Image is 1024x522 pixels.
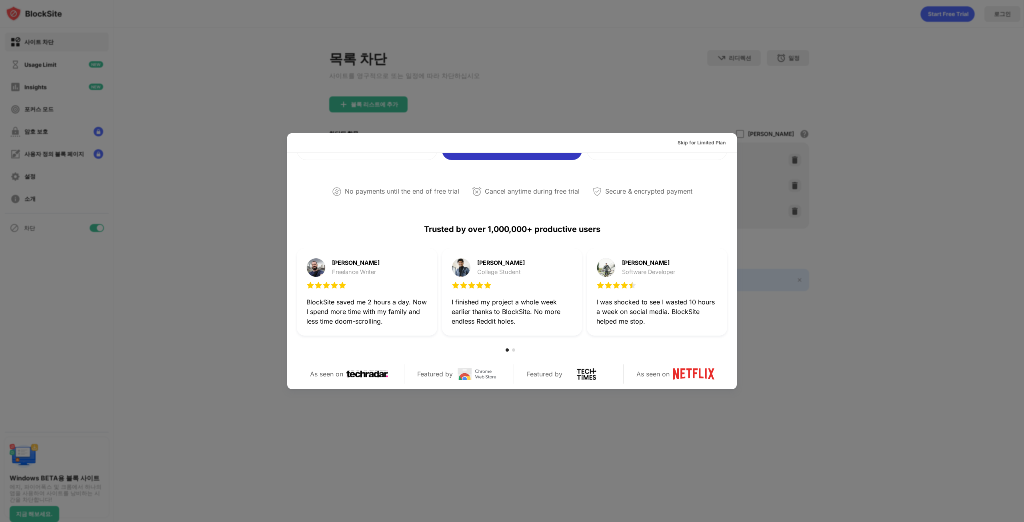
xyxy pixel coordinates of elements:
[566,368,607,380] img: tech-times
[604,281,612,289] img: star
[678,139,726,147] div: Skip for Limited Plan
[310,368,343,380] div: As seen on
[673,368,714,380] img: netflix-logo
[332,187,342,196] img: not-paying
[338,281,346,289] img: star
[452,281,460,289] img: star
[592,187,602,196] img: secured-payment
[612,281,620,289] img: star
[322,281,330,289] img: star
[332,269,380,275] div: Freelance Writer
[417,368,453,380] div: Featured by
[306,297,428,326] div: BlockSite saved me 2 hours a day. Now I spend more time with my family and less time doom-scrolling.
[306,281,314,289] img: star
[596,281,604,289] img: star
[628,281,636,289] img: star
[484,281,492,289] img: star
[460,281,468,289] img: star
[346,368,388,380] img: techradar
[636,368,670,380] div: As seen on
[452,297,573,326] div: I finished my project a whole week earlier thanks to BlockSite. No more endless Reddit holes.
[452,258,471,277] img: testimonial-purchase-2.jpg
[472,187,482,196] img: cancel-anytime
[456,368,498,380] img: chrome-web-store-logo
[332,260,380,266] div: [PERSON_NAME]
[622,269,675,275] div: Software Developer
[485,186,580,197] div: Cancel anytime during free trial
[476,281,484,289] img: star
[477,269,525,275] div: College Student
[314,281,322,289] img: star
[527,368,562,380] div: Featured by
[468,281,476,289] img: star
[345,186,459,197] div: No payments until the end of free trial
[605,186,692,197] div: Secure & encrypted payment
[596,258,616,277] img: testimonial-purchase-3.jpg
[596,297,718,326] div: I was shocked to see I wasted 10 hours a week on social media. BlockSite helped me stop.
[620,281,628,289] img: star
[622,260,675,266] div: [PERSON_NAME]
[297,210,727,248] div: Trusted by over 1,000,000+ productive users
[477,260,525,266] div: [PERSON_NAME]
[306,258,326,277] img: testimonial-purchase-1.jpg
[330,281,338,289] img: star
